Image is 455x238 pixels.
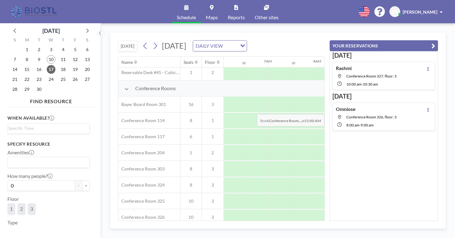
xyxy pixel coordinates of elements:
[180,214,201,220] span: 10
[83,65,92,74] span: Saturday, September 20, 2025
[118,214,165,220] span: Conference Room 326
[206,15,218,20] span: Maps
[30,206,33,212] span: 3
[59,45,67,54] span: Thursday, September 4, 2025
[264,59,272,64] div: 7AM
[202,166,223,172] span: 3
[121,59,133,65] div: Name
[8,125,86,132] input: Search for option
[7,196,19,202] label: Floor
[71,75,80,84] span: Friday, September 26, 2025
[403,9,437,15] span: [PERSON_NAME]
[35,45,43,54] span: Tuesday, September 2, 2025
[346,115,396,119] span: Conference Room 326, floor: 3
[71,55,80,64] span: Friday, September 12, 2025
[81,37,93,45] div: S
[47,75,55,84] span: Wednesday, September 24, 2025
[118,166,165,172] span: Conference Room 303
[23,75,31,84] span: Monday, September 22, 2025
[135,85,176,91] span: Conference Rooms
[35,85,43,94] span: Tuesday, September 30, 2025
[180,150,201,156] span: 5
[118,70,180,75] span: Reservable Desk #45 - Cubicle Area (Office 206)
[82,180,90,191] button: +
[11,85,19,94] span: Sunday, September 28, 2025
[7,173,53,179] label: How many people?
[118,182,165,188] span: Conference Room 324
[242,61,246,65] div: 30
[35,75,43,84] span: Tuesday, September 23, 2025
[59,55,67,64] span: Thursday, September 11, 2025
[23,45,31,54] span: Monday, September 1, 2025
[202,118,223,123] span: 1
[118,102,166,107] span: Bayer Board Room 301
[257,114,324,126] span: Book at
[33,37,45,45] div: T
[346,123,359,127] span: 8:00 AM
[21,37,33,45] div: M
[202,182,223,188] span: 3
[10,206,13,212] span: 1
[313,59,321,64] div: 8AM
[118,118,165,123] span: Conference Room 114
[10,6,59,18] img: organization-logo
[180,70,201,75] span: 1
[23,85,31,94] span: Monday, September 29, 2025
[193,41,247,51] div: Search for option
[362,82,363,86] span: -
[363,82,378,86] span: 10:30 AM
[71,65,80,74] span: Friday, September 19, 2025
[23,55,31,64] span: Monday, September 8, 2025
[69,37,81,45] div: F
[392,9,398,15] span: RR
[180,198,201,204] span: 10
[162,41,186,50] span: [DATE]
[23,65,31,74] span: Monday, September 15, 2025
[180,182,201,188] span: 8
[59,65,67,74] span: Thursday, September 18, 2025
[118,198,165,204] span: Conference Room 325
[20,206,23,212] span: 2
[7,149,34,156] label: Amenities
[346,74,396,78] span: Conference Room 327, floor: 3
[205,59,215,65] div: Floor
[7,96,95,104] h4: FIND RESOURCE
[118,134,165,139] span: Conference Room 117
[11,75,19,84] span: Sunday, September 21, 2025
[202,134,223,139] span: 1
[118,150,165,156] span: Conference Room 204
[202,150,223,156] span: 2
[332,92,435,100] h3: [DATE]
[7,141,90,147] h3: Specify resource
[330,40,438,51] button: YOUR RESERVATIONS
[75,180,82,191] button: -
[11,55,19,64] span: Sunday, September 7, 2025
[202,70,223,75] span: 2
[269,118,301,123] b: Conference Room...
[8,158,86,166] input: Search for option
[47,55,55,64] span: Wednesday, September 10, 2025
[177,15,196,20] span: Schedule
[180,166,201,172] span: 8
[228,15,245,20] span: Reports
[83,45,92,54] span: Saturday, September 6, 2025
[57,37,69,45] div: T
[8,157,89,168] div: Search for option
[180,134,201,139] span: 6
[42,26,60,35] div: [DATE]
[184,59,193,65] div: Seats
[9,37,21,45] div: S
[361,123,374,127] span: 9:00 AM
[336,106,356,112] h4: Omniose
[83,55,92,64] span: Saturday, September 13, 2025
[346,82,362,86] span: 10:00 AM
[332,51,435,59] h3: [DATE]
[83,75,92,84] span: Saturday, September 27, 2025
[8,124,89,133] div: Search for option
[180,118,201,123] span: 8
[118,41,137,51] button: [DATE]
[305,118,321,123] b: 11:00 AM
[71,45,80,54] span: Friday, September 5, 2025
[225,42,236,50] input: Search for option
[35,65,43,74] span: Tuesday, September 16, 2025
